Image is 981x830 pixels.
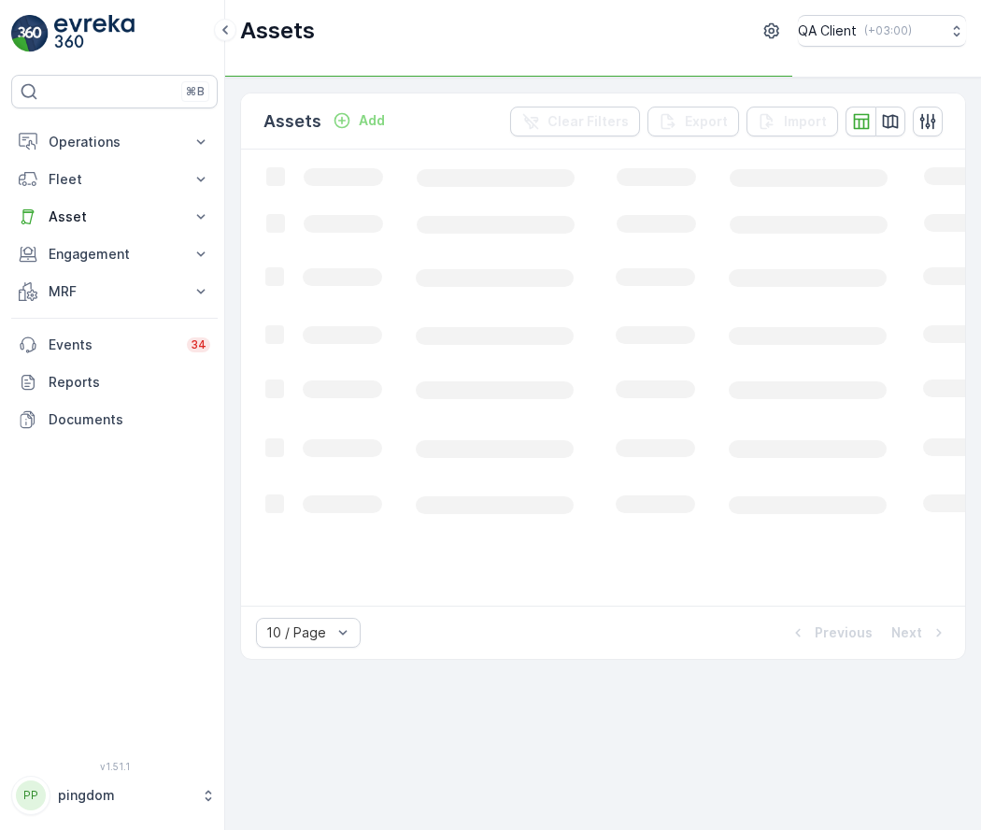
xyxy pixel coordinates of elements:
p: ⌘B [186,84,205,99]
span: v 1.51.1 [11,761,218,772]
button: Operations [11,123,218,161]
div: PP [16,780,46,810]
img: logo_light-DOdMpM7g.png [54,15,135,52]
p: Clear Filters [547,112,629,131]
button: Engagement [11,236,218,273]
a: Reports [11,364,218,401]
button: QA Client(+03:00) [798,15,966,47]
p: ( +03:00 ) [864,23,912,38]
p: Add [359,111,385,130]
p: Asset [49,207,180,226]
p: QA Client [798,21,857,40]
button: Fleet [11,161,218,198]
p: MRF [49,282,180,301]
p: Import [784,112,827,131]
p: Next [891,623,922,642]
p: 34 [191,337,206,352]
p: Events [49,336,176,354]
p: Fleet [49,170,180,189]
p: Engagement [49,245,180,264]
a: Documents [11,401,218,438]
button: PPpingdom [11,776,218,815]
button: Export [647,107,739,136]
img: logo [11,15,49,52]
p: Documents [49,410,210,429]
button: Add [325,109,392,132]
p: Previous [815,623,873,642]
a: Events34 [11,326,218,364]
button: Clear Filters [510,107,640,136]
p: Assets [263,108,321,135]
p: Export [685,112,728,131]
button: Import [746,107,838,136]
p: Assets [240,16,315,46]
button: Previous [787,622,874,644]
button: Next [889,622,950,644]
p: Reports [49,373,210,392]
p: pingdom [58,786,192,805]
p: Operations [49,133,180,151]
button: Asset [11,198,218,236]
button: MRF [11,273,218,310]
